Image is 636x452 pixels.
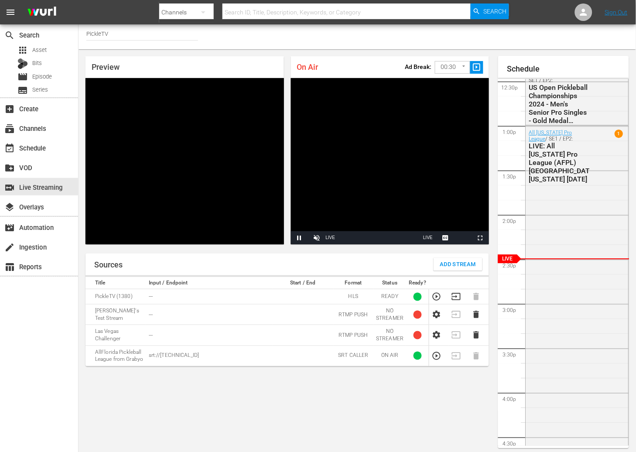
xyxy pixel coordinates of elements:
div: / SE1 / EP2: [529,130,590,184]
button: Delete [472,330,481,340]
span: slideshow_sharp [472,62,482,72]
span: LIVE [423,235,433,240]
span: Search [4,30,15,41]
span: Live Streaming [4,182,15,193]
button: Search [471,3,509,19]
span: 1 [615,130,623,138]
div: US Open Pickleball Championships 2024 - Men's Senior Pro Singles - Gold Medal Match - S01E02 [529,84,590,125]
img: ans4CAIJ8jUAAAAAAAAAAAAAAAAAAAAAAAAgQb4GAAAAAAAAAAAAAAAAAAAAAAAAJMjXAAAAAAAAAAAAAAAAAAAAAAAAgAT5G... [21,2,63,23]
a: All [US_STATE] Pro League [529,130,572,142]
button: Captions [437,231,454,244]
td: NO STREAMER [373,325,406,346]
span: Search [483,3,506,19]
td: --- [146,325,273,346]
div: Video Player [291,78,489,244]
span: Preview [92,62,120,72]
button: Configure [432,310,441,319]
span: Reports [4,262,15,272]
button: Preview Stream [432,351,441,361]
span: Add Stream [440,260,476,270]
button: Picture-in-Picture [454,231,472,244]
h1: Sources [94,260,123,269]
h1: Schedule [507,65,629,73]
button: Add Stream [434,258,483,271]
button: Configure [432,330,441,340]
button: Preview Stream [432,292,441,301]
td: NO STREAMER [373,305,406,325]
td: RTMP PUSH [333,305,374,325]
span: Channels [4,123,15,134]
div: / SE1 / EP2: [529,65,590,125]
div: LIVE [326,231,335,244]
span: Overlays [4,202,15,212]
button: Fullscreen [472,231,489,244]
span: Asset [32,46,47,55]
th: Title [85,277,146,289]
span: Asset [17,45,28,55]
th: Format [333,277,374,289]
td: SRT CALLER [333,346,374,366]
th: Input / Endpoint [146,277,273,289]
span: VOD [4,163,15,173]
span: Ingestion [4,242,15,253]
div: 00:30 [435,59,471,75]
a: Sign Out [605,9,628,16]
button: Unmute [308,231,326,244]
th: Start / End [273,277,333,289]
td: PickleTV (1380) [85,289,146,305]
div: Bits [17,58,28,69]
span: Create [4,104,15,114]
div: Video Player [85,78,284,244]
th: Ready? [406,277,429,289]
span: On Air [297,62,318,72]
button: Pause [291,231,308,244]
td: HLS [333,289,374,305]
span: Series [17,85,28,96]
td: Las Vegas Challenger [85,325,146,346]
td: AllFlorida Pickleball League from Grabyo [85,346,146,366]
div: LIVE: All [US_STATE] Pro League (AFPL) [GEOGRAPHIC_DATA], [US_STATE] [DATE] [529,142,590,184]
span: Series [32,86,48,94]
span: Automation [4,223,15,233]
p: srt://[TECHNICAL_ID] [149,352,270,360]
span: Episode [17,72,28,82]
button: Seek to live, currently playing live [419,231,437,244]
button: Transition [451,292,461,301]
span: Episode [32,72,52,81]
td: [PERSON_NAME]'s Test Stream [85,305,146,325]
td: --- [146,289,273,305]
p: Ad Break: [405,63,432,70]
td: READY [373,289,406,305]
td: --- [146,305,273,325]
span: Bits [32,59,42,68]
th: Status [373,277,406,289]
td: RTMP PUSH [333,325,374,346]
span: menu [5,7,16,17]
button: Delete [472,310,481,319]
td: ON AIR [373,346,406,366]
span: Schedule [4,143,15,154]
